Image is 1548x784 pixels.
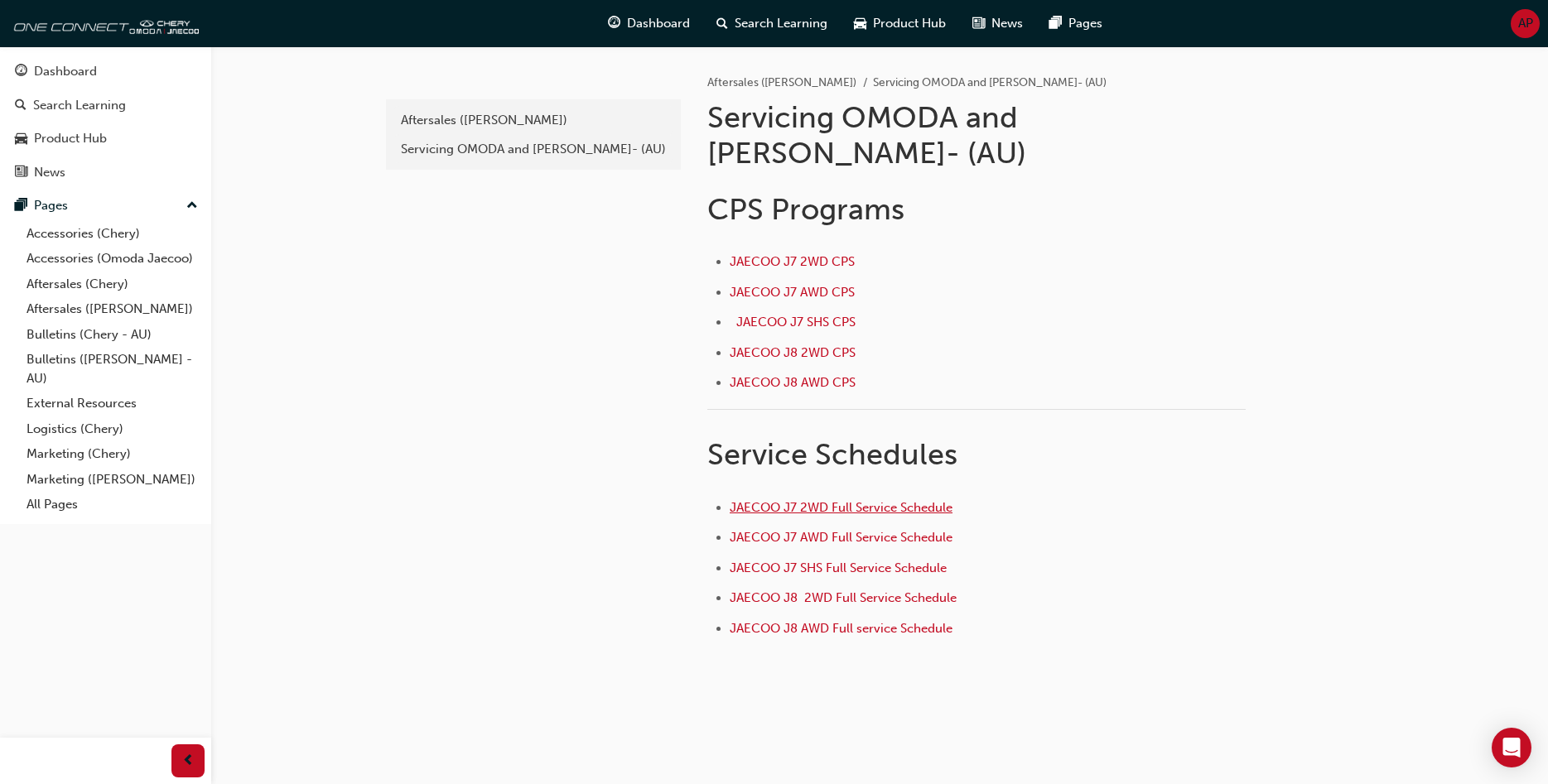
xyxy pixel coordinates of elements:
[15,166,27,180] span: news-icon
[841,7,959,41] a: car-iconProduct Hub
[873,74,1107,93] li: Servicing OMODA and [PERSON_NAME]- (AU)
[1492,728,1531,767] div: Open Intercom Messenger
[1036,7,1116,41] a: pages-iconPages
[20,492,205,517] a: All Pages
[15,199,27,214] span: pages-icon
[34,196,68,215] div: Pages
[854,13,866,34] span: car-icon
[7,190,205,221] button: Pages
[7,157,205,188] a: News
[991,14,1023,33] span: News
[730,590,957,605] a: JAECOO J8 2WD Full Service Schedule
[20,246,205,272] a: Accessories (Omoda Jaecoo)
[730,530,956,545] a: JAECOO J7 AWD Full Service Schedule
[736,315,859,329] a: JAECOO J7 SHS CPS
[15,99,27,113] span: search-icon
[707,191,904,227] span: CPS Programs
[1511,9,1540,38] button: AP
[595,7,703,41] a: guage-iconDashboard
[20,322,205,348] a: Bulletins (Chery - AU)
[730,254,858,269] a: JAECOO J7 2WD CPS
[959,7,1036,41] a: news-iconNews
[186,195,198,217] span: up-icon
[393,135,674,164] a: Servicing OMODA and [PERSON_NAME]- (AU)
[707,99,1251,171] h1: Servicing OMODA and [PERSON_NAME]- (AU)
[20,441,205,467] a: Marketing (Chery)
[20,416,205,442] a: Logistics (Chery)
[20,347,205,391] a: Bulletins ([PERSON_NAME] - AU)
[730,375,856,390] a: JAECOO J8 AWD CPS
[1518,14,1533,33] span: AP
[401,140,666,159] div: Servicing OMODA and [PERSON_NAME]- (AU)
[7,53,205,190] button: DashboardSearch LearningProduct HubNews
[20,296,205,322] a: Aftersales ([PERSON_NAME])
[20,391,205,416] a: External Resources
[393,106,674,135] a: Aftersales ([PERSON_NAME])
[703,7,841,41] a: search-iconSearch Learning
[182,751,195,772] span: prev-icon
[7,56,205,87] a: Dashboard
[707,75,856,89] a: Aftersales ([PERSON_NAME])
[20,467,205,493] a: Marketing ([PERSON_NAME])
[34,129,107,148] div: Product Hub
[34,62,97,81] div: Dashboard
[730,621,952,636] a: JAECOO J8 AWD Full service Schedule
[15,65,27,79] span: guage-icon
[730,560,950,575] a: JAECOO J7 SHS Full Service Schedule
[20,272,205,297] a: Aftersales (Chery)
[608,13,620,34] span: guage-icon
[7,90,205,121] a: Search Learning
[730,285,858,300] a: JAECOO J7 AWD CPS
[716,13,728,34] span: search-icon
[707,436,957,472] span: Service Schedules
[401,111,666,130] div: Aftersales ([PERSON_NAME])
[20,221,205,247] a: Accessories (Chery)
[8,7,199,40] img: oneconnect
[972,13,985,34] span: news-icon
[33,96,126,115] div: Search Learning
[873,14,946,33] span: Product Hub
[1049,13,1062,34] span: pages-icon
[34,163,65,182] div: News
[735,14,827,33] span: Search Learning
[627,14,690,33] span: Dashboard
[15,132,27,147] span: car-icon
[7,123,205,154] a: Product Hub
[1068,14,1102,33] span: Pages
[730,345,856,360] a: JAECOO J8 2WD CPS
[730,500,952,515] a: JAECOO J7 2WD Full Service Schedule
